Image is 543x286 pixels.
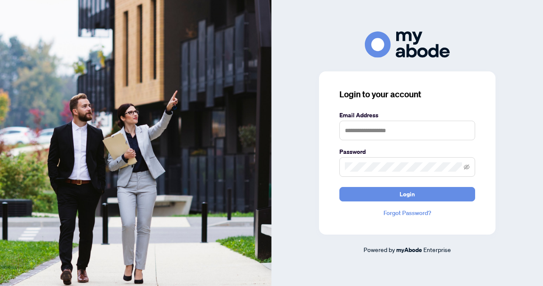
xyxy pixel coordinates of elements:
span: Login [400,187,415,201]
span: Enterprise [423,246,451,253]
img: ma-logo [365,31,450,57]
label: Password [339,147,475,156]
h3: Login to your account [339,88,475,100]
label: Email Address [339,110,475,120]
a: myAbode [396,245,422,255]
span: Powered by [364,246,395,253]
span: eye-invisible [464,164,470,170]
a: Forgot Password? [339,208,475,218]
button: Login [339,187,475,201]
